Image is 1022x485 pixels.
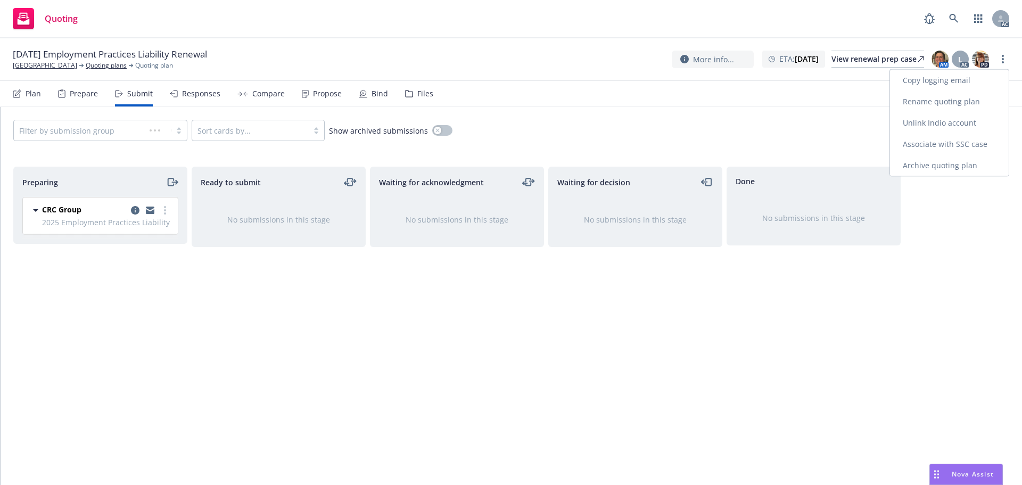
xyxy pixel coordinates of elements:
span: Waiting for decision [557,177,630,188]
div: Prepare [70,89,98,98]
div: Compare [252,89,285,98]
span: Waiting for acknowledgment [379,177,484,188]
a: View renewal prep case [831,51,924,68]
img: photo [972,51,989,68]
div: No submissions in this stage [388,214,526,225]
a: Unlink Indio account [890,112,1009,134]
div: No submissions in this stage [566,214,705,225]
a: Associate with SSC case [890,134,1009,155]
span: CRC Group [42,204,81,215]
a: more [996,53,1009,65]
div: Plan [26,89,41,98]
a: Quoting plans [86,61,127,70]
div: Files [417,89,433,98]
div: Drag to move [930,464,943,484]
span: 2025 Employment Practices Liability [42,217,171,228]
div: Responses [182,89,220,98]
span: Ready to submit [201,177,261,188]
a: more [159,204,171,217]
span: More info... [693,54,734,65]
strong: [DATE] [795,54,819,64]
a: [GEOGRAPHIC_DATA] [13,61,77,70]
a: Archive quoting plan [890,155,1009,176]
div: No submissions in this stage [209,214,348,225]
div: Submit [127,89,153,98]
a: Search [943,8,965,29]
span: Nova Assist [952,470,994,479]
a: Switch app [968,8,989,29]
div: Bind [372,89,388,98]
a: Quoting [9,4,82,34]
div: View renewal prep case [831,51,924,67]
a: moveLeft [700,176,713,188]
span: L [958,54,962,65]
a: moveLeftRight [344,176,357,188]
span: Done [736,176,755,187]
a: copy logging email [144,204,156,217]
a: Copy logging email [890,70,1009,91]
span: Show archived submissions [329,125,428,136]
a: moveLeftRight [522,176,535,188]
a: Report a Bug [919,8,940,29]
span: Preparing [22,177,58,188]
a: copy logging email [129,204,142,217]
span: Quoting plan [135,61,173,70]
button: Nova Assist [929,464,1003,485]
img: photo [932,51,949,68]
button: More info... [672,51,754,68]
span: Quoting [45,14,78,23]
div: Propose [313,89,342,98]
span: ETA : [779,53,819,64]
span: [DATE] Employment Practices Liability Renewal [13,48,207,61]
div: No submissions in this stage [744,212,883,224]
a: moveRight [166,176,178,188]
a: Rename quoting plan [890,91,1009,112]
